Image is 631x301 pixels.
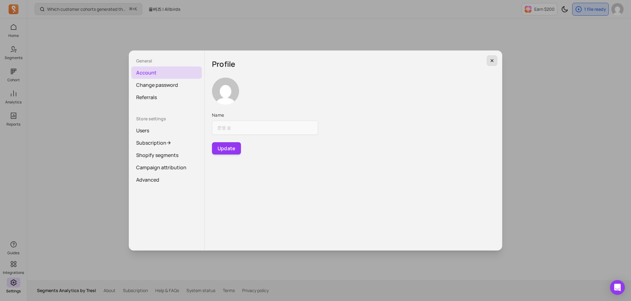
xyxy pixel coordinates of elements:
[131,174,202,186] a: Advanced
[212,58,495,70] h5: Profile
[610,280,625,295] div: Open Intercom Messenger
[131,149,202,161] a: Shopify segments
[212,121,318,135] input: Name
[131,137,202,149] a: Subscription
[131,116,202,122] p: Store settings
[131,91,202,103] a: Referrals
[131,66,202,79] a: Account
[131,124,202,137] a: Users
[212,142,241,155] button: Update
[212,112,318,118] label: Name
[131,79,202,91] a: Change password
[131,58,202,64] p: General
[212,78,239,105] img: profile
[131,161,202,174] a: Campaign attribution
